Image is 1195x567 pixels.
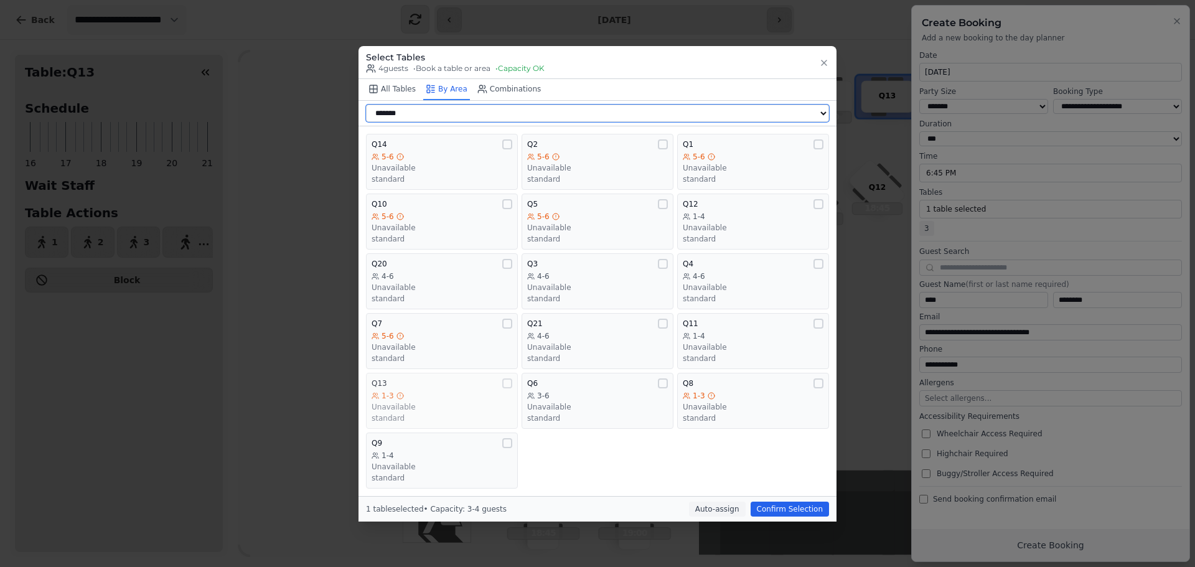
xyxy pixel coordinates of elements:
[527,139,538,149] span: Q2
[683,319,698,329] span: Q11
[366,313,518,369] button: Q75-6Unavailablestandard
[522,134,673,190] button: Q25-6Unavailablestandard
[366,194,518,250] button: Q105-6Unavailablestandard
[527,259,538,269] span: Q3
[683,174,823,184] div: standard
[537,391,550,401] span: 3-6
[677,313,829,369] button: Q111-4Unavailablestandard
[683,413,823,423] div: standard
[527,234,668,244] div: standard
[693,152,705,162] span: 5-6
[372,139,387,149] span: Q14
[527,413,668,423] div: standard
[475,79,544,100] button: Combinations
[522,253,673,309] button: Q34-6Unavailablestandard
[537,331,550,341] span: 4-6
[366,134,518,190] button: Q145-6Unavailablestandard
[527,283,668,293] div: Unavailable
[683,342,823,352] div: Unavailable
[495,63,545,73] span: • Capacity OK
[683,163,823,173] div: Unavailable
[372,283,512,293] div: Unavailable
[527,402,668,412] div: Unavailable
[677,134,829,190] button: Q15-6Unavailablestandard
[372,354,512,363] div: standard
[683,223,823,233] div: Unavailable
[683,294,823,304] div: standard
[677,373,829,429] button: Q81-3Unavailablestandard
[689,502,746,517] button: Auto-assign
[366,253,518,309] button: Q204-6Unavailablestandard
[683,234,823,244] div: standard
[683,139,693,149] span: Q1
[372,402,512,412] div: Unavailable
[537,152,550,162] span: 5-6
[527,223,668,233] div: Unavailable
[693,391,705,401] span: 1-3
[372,342,512,352] div: Unavailable
[372,378,387,388] span: Q13
[527,342,668,352] div: Unavailable
[683,199,698,209] span: Q12
[677,194,829,250] button: Q121-4Unavailablestandard
[423,79,470,100] button: By Area
[366,373,518,429] button: Q131-3Unavailablestandard
[537,212,550,222] span: 5-6
[372,413,512,423] div: standard
[693,331,705,341] span: 1-4
[527,174,668,184] div: standard
[366,63,408,73] span: 4 guests
[522,373,673,429] button: Q63-6Unavailablestandard
[372,294,512,304] div: standard
[522,313,673,369] button: Q214-6Unavailablestandard
[683,354,823,363] div: standard
[527,354,668,363] div: standard
[527,163,668,173] div: Unavailable
[522,194,673,250] button: Q55-6Unavailablestandard
[372,473,512,483] div: standard
[693,271,705,281] span: 4-6
[372,234,512,244] div: standard
[683,283,823,293] div: Unavailable
[693,212,705,222] span: 1-4
[382,271,394,281] span: 4-6
[527,294,668,304] div: standard
[372,438,382,448] span: Q9
[372,199,387,209] span: Q10
[382,331,394,341] span: 5-6
[372,462,512,472] div: Unavailable
[413,63,490,73] span: • Book a table or area
[372,259,387,269] span: Q20
[382,451,394,461] span: 1-4
[751,502,829,517] button: Confirm Selection
[527,199,538,209] span: Q5
[382,152,394,162] span: 5-6
[372,223,512,233] div: Unavailable
[366,433,518,489] button: Q91-4Unavailablestandard
[366,51,545,63] h3: Select Tables
[372,174,512,184] div: standard
[683,378,693,388] span: Q8
[382,391,394,401] span: 1-3
[683,402,823,412] div: Unavailable
[372,163,512,173] div: Unavailable
[537,271,550,281] span: 4-6
[366,79,418,100] button: All Tables
[366,505,507,513] span: 1 table selected • Capacity: 3-4 guests
[527,319,543,329] span: Q21
[372,319,382,329] span: Q7
[683,259,693,269] span: Q4
[677,253,829,309] button: Q44-6Unavailablestandard
[382,212,394,222] span: 5-6
[527,378,538,388] span: Q6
